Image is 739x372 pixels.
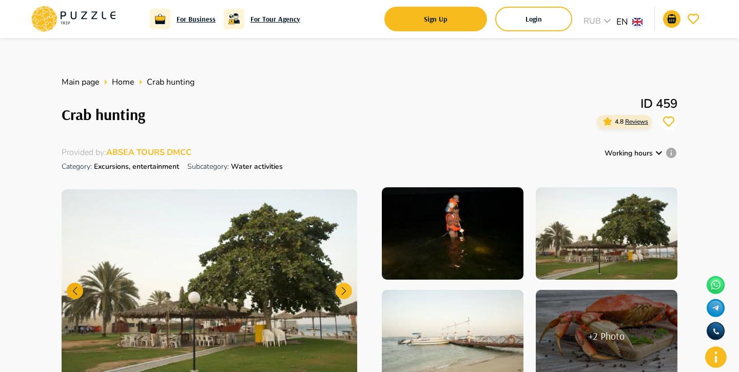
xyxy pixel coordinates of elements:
p: 4.8 [615,117,648,126]
span: Category : [62,162,94,171]
button: Sign Up [384,7,487,31]
img: collection PuzzleTrip [382,187,523,280]
div: RUB [580,15,616,30]
p: Excursions, entertainment [62,158,179,175]
img: lang [632,18,643,26]
p: Working hours [605,148,653,159]
img: collection PuzzleTrip [536,187,677,280]
span: ABSEA TOURS DMCC [106,147,191,158]
p: ID 459 [597,94,677,113]
nav: breadcrumb [62,76,677,88]
p: Water activities [187,158,283,175]
span: Provided by : [62,147,106,158]
span: Home [112,76,134,88]
svg: The date and time of booking can be selected in the basket [665,147,677,159]
a: For Tour Agency [250,13,300,25]
h2: + 2 Photo [589,330,625,342]
a: For Business [177,13,216,25]
a: Main page [62,76,100,88]
span: Main page [62,76,100,88]
button: favorite [685,10,702,28]
h1: Crab hunting [62,106,145,124]
span: Crab hunting [147,76,195,88]
button: card_icons [660,113,677,130]
button: notifications [663,10,680,28]
span: Reviews [625,118,648,126]
a: Provided by:ABSEA TOURS DMCC [62,147,191,158]
button: Login [495,7,572,31]
a: Home [112,76,134,88]
span: Subcategory: [187,162,231,171]
p: EN [616,15,628,29]
button: card_icons [600,114,615,129]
